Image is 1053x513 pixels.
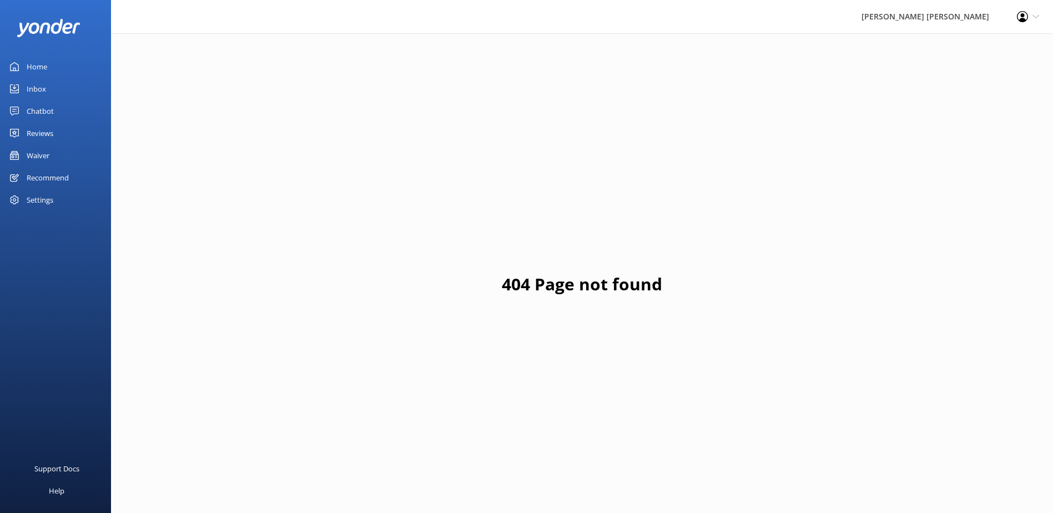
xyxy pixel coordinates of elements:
div: Waiver [27,144,49,167]
img: yonder-white-logo.png [17,19,80,37]
div: Chatbot [27,100,54,122]
h1: 404 Page not found [502,271,662,298]
div: Home [27,56,47,78]
div: Support Docs [34,457,79,480]
div: Inbox [27,78,46,100]
div: Help [49,480,64,502]
div: Reviews [27,122,53,144]
div: Recommend [27,167,69,189]
div: Settings [27,189,53,211]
